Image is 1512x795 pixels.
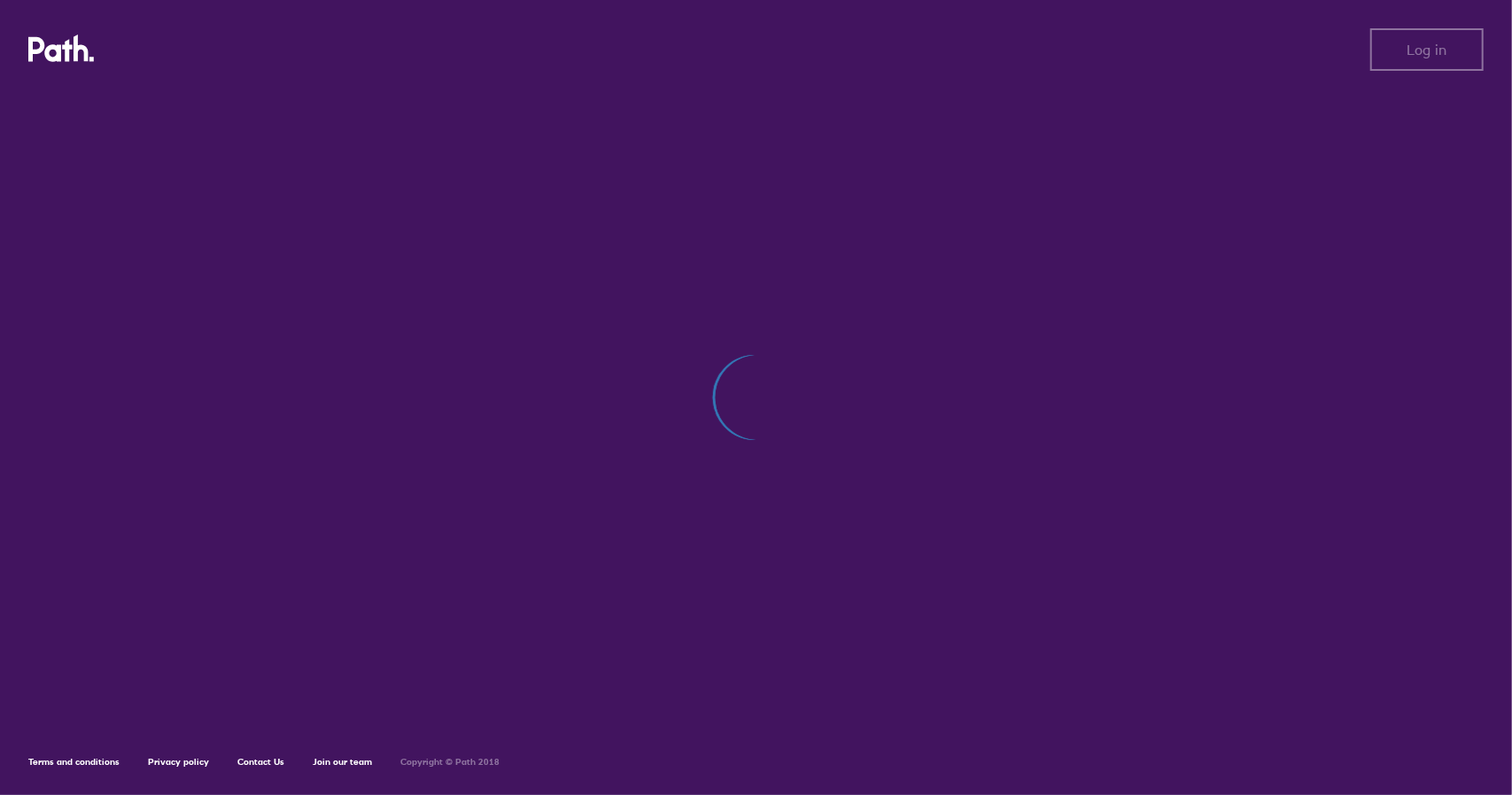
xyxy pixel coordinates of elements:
h6: Copyright © Path 2018 [400,757,500,768]
a: Join our team [313,756,372,768]
a: Privacy policy [148,756,209,768]
button: Log in [1370,28,1484,71]
span: Log in [1407,42,1447,58]
a: Contact Us [237,756,284,768]
a: Terms and conditions [28,756,120,768]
